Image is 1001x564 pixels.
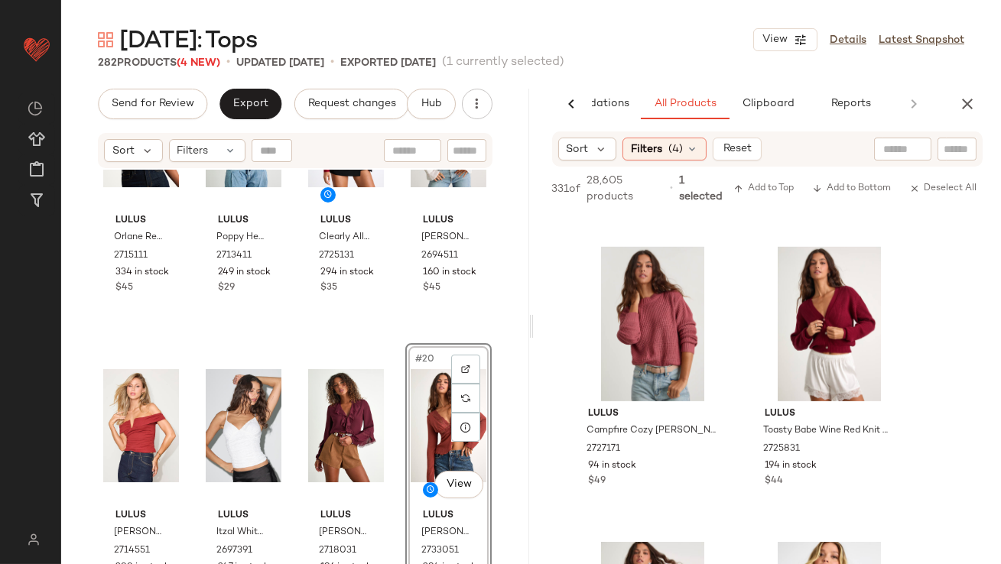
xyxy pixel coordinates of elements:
img: 2697391_01_hero_2025-08-12.jpg [206,348,281,503]
img: 2727171_01_hero_2025-09-11.jpg [576,247,730,401]
span: $35 [320,281,337,295]
img: 2714551_01_hero_2025-08-19.jpg [103,348,179,503]
span: 249 in stock [218,266,271,280]
span: Hub [420,98,441,110]
p: updated [DATE] [236,55,324,71]
img: 2733051_01_hero_2025-09-24.jpg [411,348,486,503]
span: Add to Top [733,183,794,194]
button: Reset [713,138,762,160]
span: 1 selected [679,173,726,205]
img: heart_red.DM2ytmEG.svg [21,34,52,64]
span: • [670,182,673,196]
span: Lulus [218,214,269,228]
span: 28,605 products [587,173,665,205]
button: Send for Review [98,89,207,119]
span: Lulus [218,509,269,523]
span: $49 [588,475,606,488]
span: Export [232,98,268,110]
span: Reports [830,98,870,110]
span: 160 in stock [423,266,476,280]
span: [PERSON_NAME] Lace Long Sleeve Tie-Front Top [421,231,473,245]
span: [PERSON_NAME] Ruffled Lace Long Sleeve Top [319,526,370,540]
span: Lulus [115,214,167,228]
span: 2697391 [216,544,252,558]
span: [PERSON_NAME] Red Ribbed Notched Off-the-Shoulder Top [114,526,165,540]
button: Add to Bottom [806,180,897,198]
span: Request changes [307,98,396,110]
img: 2718031_01_hero_2025-08-18.jpg [308,348,384,503]
button: Add to Top [727,180,800,198]
span: Lulus [765,407,894,421]
span: Sort [112,143,135,159]
span: All Products [653,98,716,110]
span: 2718031 [319,544,356,558]
img: svg%3e [28,101,43,116]
span: 2725131 [319,249,354,263]
span: 331 of [552,181,581,197]
span: Send for Review [111,98,194,110]
span: 2714551 [114,544,150,558]
span: Filters [177,143,209,159]
img: svg%3e [98,32,113,47]
span: Lulus [320,214,372,228]
span: $44 [765,475,783,488]
span: Lulus [115,509,167,523]
span: 282 [98,57,117,69]
span: (1 currently selected) [442,53,564,72]
span: Campfire Cozy [PERSON_NAME] Cropped Sweater [587,424,716,438]
a: Latest Snapshot [879,32,964,48]
span: [PERSON_NAME] Red Lace Long Sleeve Sweater Top [421,526,473,540]
button: View [753,28,817,51]
span: 2713411 [216,249,252,263]
img: 2725831_01_hero_2025-09-09.jpg [752,247,906,401]
span: 2694511 [421,249,458,263]
span: Clipboard [741,98,794,110]
span: Lulus [320,509,372,523]
img: svg%3e [18,533,48,546]
button: Export [219,89,281,119]
span: Reset [723,143,752,155]
span: Deselect All [909,183,977,194]
span: $29 [218,281,235,295]
button: Request changes [294,89,409,119]
span: View [762,34,788,46]
span: $45 [423,281,440,295]
a: Details [830,32,866,48]
button: Deselect All [903,180,983,198]
span: Toasty Babe Wine Red Knit Button-Up Cropped Cardigan [763,424,892,438]
span: 94 in stock [588,459,636,473]
span: Lulus [423,214,474,228]
span: Itzal White Lace Ruched Tank Top [216,526,268,540]
button: Hub [407,89,456,119]
p: Exported [DATE] [340,55,436,71]
span: (4 New) [177,57,220,69]
span: $45 [115,281,133,295]
img: svg%3e [461,394,470,403]
div: Products [98,55,220,71]
span: Orlane Red Button-Front Sweater Tank Top [114,231,165,245]
span: 194 in stock [765,459,817,473]
span: #20 [414,352,437,367]
span: [DATE]: Tops [119,26,257,57]
span: Sort [567,141,589,157]
span: 334 in stock [115,266,169,280]
span: • [226,53,230,72]
button: View [434,471,483,498]
span: Clearly Alluring Wine Red Mesh Long Sleeve Mock Neck Bodysuit [319,231,370,245]
img: svg%3e [461,365,470,374]
span: • [330,53,334,72]
span: Lulus [588,407,717,421]
span: AI Recommendations [517,98,629,110]
span: 2725831 [763,442,800,456]
span: Filters [631,141,662,157]
span: 2733051 [421,544,459,558]
span: Poppy Heathered Blush Ribbed Knit Short Sleeve Tee [216,231,268,245]
span: View [446,478,472,491]
span: (4) [668,141,683,157]
span: 2727171 [587,442,620,456]
span: 2715111 [114,249,148,263]
span: Add to Bottom [812,183,891,194]
span: 294 in stock [320,266,374,280]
